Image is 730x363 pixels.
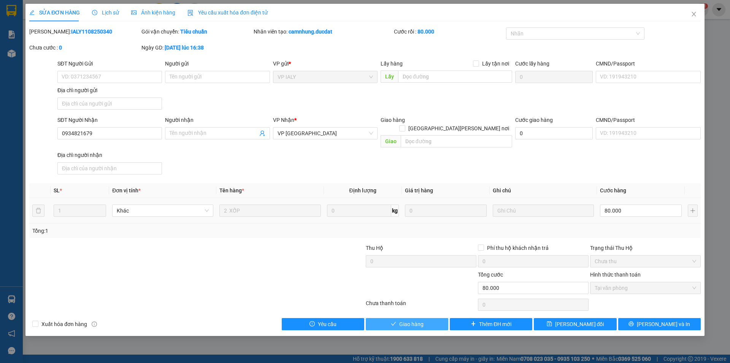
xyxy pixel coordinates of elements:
[365,299,477,312] div: Chưa thanh toán
[493,205,594,217] input: Ghi Chú
[131,10,175,16] span: Ảnh kiện hàng
[273,117,294,123] span: VP Nhận
[691,11,697,17] span: close
[92,321,97,327] span: info-circle
[29,43,140,52] div: Chưa cước :
[555,320,604,328] span: [PERSON_NAME] đổi
[112,187,141,193] span: Đơn vị tính
[398,70,512,83] input: Dọc đường
[637,320,690,328] span: [PERSON_NAME] và In
[141,27,252,36] div: Gói vận chuyển:
[282,318,364,330] button: exclamation-circleYêu cầu
[590,272,641,278] label: Hình thức thanh toán
[38,320,90,328] span: Xuất hóa đơn hàng
[165,116,270,124] div: Người nhận
[219,187,244,193] span: Tên hàng
[92,10,97,15] span: clock-circle
[394,27,505,36] div: Cước rồi :
[515,117,553,123] label: Cước giao hàng
[259,130,265,136] span: user-add
[57,116,162,124] div: SĐT Người Nhận
[401,135,512,147] input: Dọc đường
[29,10,80,16] span: SỬA ĐƠN HÀNG
[92,10,119,16] span: Lịch sử
[405,124,512,133] span: [GEOGRAPHIC_DATA][PERSON_NAME] nơi
[688,205,698,217] button: plus
[618,318,701,330] button: printer[PERSON_NAME] và In
[479,320,511,328] span: Thêm ĐH mới
[590,244,701,252] div: Trạng thái Thu Hộ
[254,27,392,36] div: Nhân viên tạo:
[479,59,512,68] span: Lấy tận nơi
[59,45,62,51] b: 0
[405,187,433,193] span: Giá trị hàng
[595,282,696,294] span: Tại văn phòng
[57,162,162,174] input: Địa chỉ của người nhận
[117,205,209,216] span: Khác
[399,320,424,328] span: Giao hàng
[596,116,700,124] div: CMND/Passport
[71,29,112,35] b: IALY1108250340
[484,244,552,252] span: Phí thu hộ khách nhận trả
[381,117,405,123] span: Giao hàng
[490,183,597,198] th: Ghi chú
[32,205,44,217] button: delete
[318,320,336,328] span: Yêu cầu
[515,61,549,67] label: Cước lấy hàng
[54,187,60,193] span: SL
[29,27,140,36] div: [PERSON_NAME]:
[349,187,376,193] span: Định lượng
[278,128,373,139] span: VP Sài Gòn
[273,59,378,68] div: VP gửi
[278,71,373,83] span: VP IALY
[57,59,162,68] div: SĐT Người Gửi
[547,321,552,327] span: save
[391,205,399,217] span: kg
[165,45,204,51] b: [DATE] lúc 16:38
[57,86,162,94] div: Địa chỉ người gửi
[366,318,448,330] button: checkGiao hàng
[29,10,35,15] span: edit
[515,71,593,83] input: Cước lấy hàng
[596,59,700,68] div: CMND/Passport
[450,318,532,330] button: plusThêm ĐH mới
[381,70,398,83] span: Lấy
[57,98,162,110] input: Địa chỉ của người gửi
[289,29,332,35] b: camnhung.ducdat
[595,256,696,267] span: Chưa thu
[391,321,396,327] span: check
[471,321,476,327] span: plus
[534,318,616,330] button: save[PERSON_NAME] đổi
[32,227,282,235] div: Tổng: 1
[187,10,194,16] img: icon
[628,321,634,327] span: printer
[309,321,315,327] span: exclamation-circle
[187,10,268,16] span: Yêu cầu xuất hóa đơn điện tử
[515,127,593,139] input: Cước giao hàng
[381,61,403,67] span: Lấy hàng
[165,59,270,68] div: Người gửi
[478,272,503,278] span: Tổng cước
[405,205,487,217] input: 0
[417,29,434,35] b: 80.000
[600,187,626,193] span: Cước hàng
[141,43,252,52] div: Ngày GD:
[381,135,401,147] span: Giao
[683,4,705,25] button: Close
[219,205,321,217] input: VD: Bàn, Ghế
[366,245,383,251] span: Thu Hộ
[57,151,162,159] div: Địa chỉ người nhận
[180,29,207,35] b: Tiêu chuẩn
[131,10,136,15] span: picture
